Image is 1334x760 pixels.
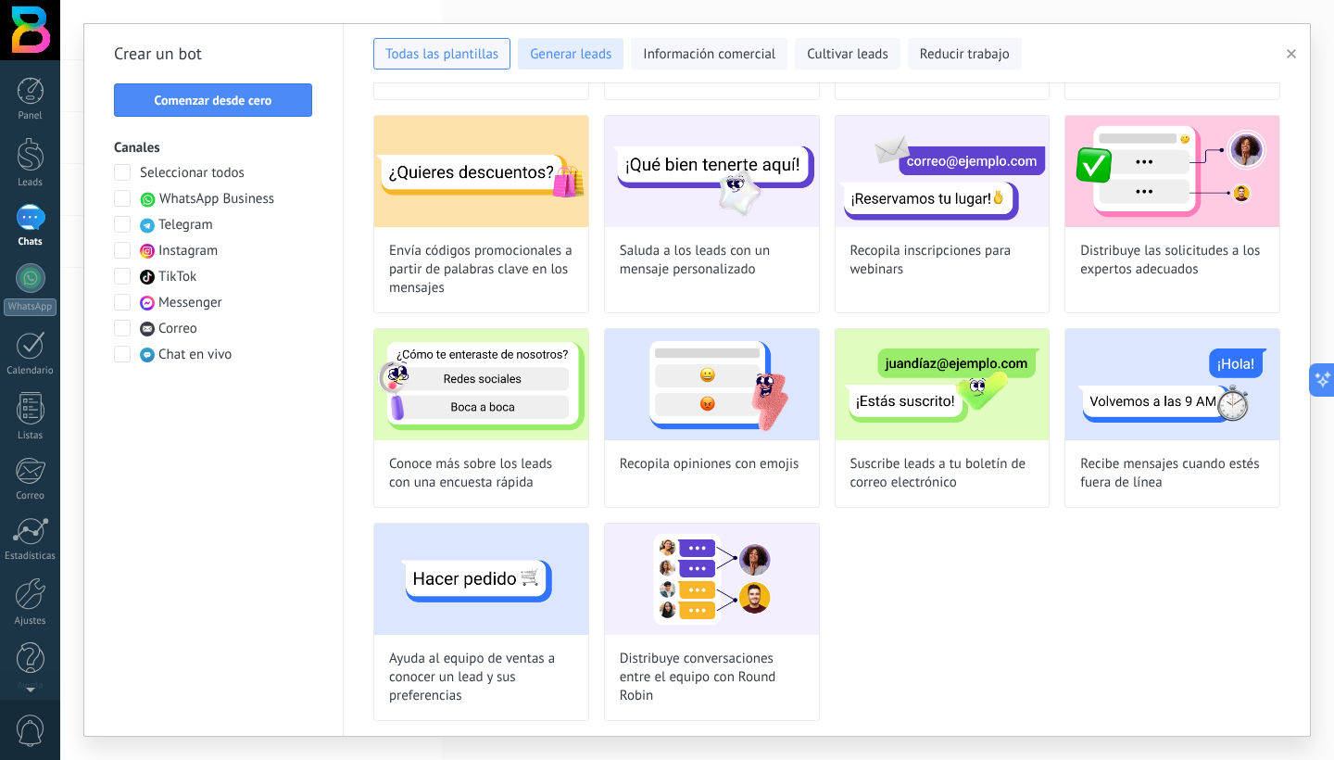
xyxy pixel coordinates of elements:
[908,38,1022,70] button: Reducir trabajo
[158,346,232,364] span: Chat en vivo
[807,45,887,64] span: Cultivar leads
[1080,455,1265,492] span: Recibe mensajes cuando estés fuera de línea
[1080,242,1265,279] span: Distribuye las solicitudes a los expertos adecuados
[518,38,623,70] button: Generar leads
[4,110,57,122] div: Panel
[836,329,1050,440] img: Suscribe leads a tu boletín de correo electrónico
[850,455,1035,492] span: Suscribe leads a tu boletín de correo electrónico
[4,490,57,502] div: Correo
[114,39,313,69] h2: Crear un bot
[114,83,312,117] button: Comenzar desde cero
[158,320,197,338] span: Correo
[155,94,272,107] span: Comenzar desde cero
[159,190,274,209] span: WhatsApp Business
[1065,116,1279,227] img: Distribuye las solicitudes a los expertos adecuados
[620,650,804,705] span: Distribuye conversaciones entre el equipo con Round Robin
[140,164,245,183] span: Seleccionar todos
[836,116,1050,227] img: Recopila inscripciones para webinars
[605,524,819,635] img: Distribuye conversaciones entre el equipo con Round Robin
[158,216,213,234] span: Telegram
[374,329,588,440] img: Conoce más sobre los leads con una encuesta rápida
[158,242,218,260] span: Instagram
[114,139,313,157] h3: Canales
[4,551,57,563] div: Estadísticas
[1065,329,1279,440] img: Recibe mensajes cuando estés fuera de línea
[620,242,804,279] span: Saluda a los leads con un mensaje personalizado
[158,294,222,312] span: Messenger
[4,430,57,442] div: Listas
[4,177,57,189] div: Leads
[643,45,775,64] span: Información comercial
[158,268,196,286] span: TikTok
[374,524,588,635] img: Ayuda al equipo de ventas a conocer un lead y sus preferencias
[4,365,57,377] div: Calendario
[4,615,57,627] div: Ajustes
[850,242,1035,279] span: Recopila inscripciones para webinars
[373,38,510,70] button: Todas las plantillas
[605,116,819,227] img: Saluda a los leads con un mensaje personalizado
[620,455,799,474] span: Recopila opiniones con emojis
[795,38,900,70] button: Cultivar leads
[385,45,498,64] span: Todas las plantillas
[389,455,573,492] span: Conoce más sobre los leads con una encuesta rápida
[605,329,819,440] img: Recopila opiniones con emojis
[920,45,1010,64] span: Reducir trabajo
[4,236,57,248] div: Chats
[374,116,588,227] img: Envía códigos promocionales a partir de palabras clave en los mensajes
[631,38,787,70] button: Información comercial
[530,45,611,64] span: Generar leads
[4,298,57,316] div: WhatsApp
[389,650,573,705] span: Ayuda al equipo de ventas a conocer un lead y sus preferencias
[389,242,573,298] span: Envía códigos promocionales a partir de palabras clave en los mensajes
